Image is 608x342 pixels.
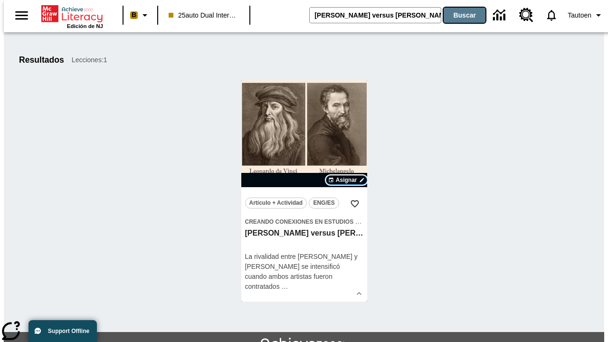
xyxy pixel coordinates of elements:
h1: Resultados [19,55,64,65]
button: Abrir el menú lateral [8,1,36,29]
a: Portada [41,4,103,23]
button: Buscar [444,8,485,23]
span: Artículo + Actividad [249,198,303,208]
span: 25auto Dual International [169,10,239,20]
span: Edición de NJ [67,23,103,29]
span: B [132,9,136,21]
span: Asignar [336,176,357,184]
button: Perfil/Configuración [564,7,608,24]
h3: Miguel Ángel versus Leonardo [245,228,363,238]
span: … [282,283,288,290]
button: Asignar Elegir fechas [326,175,367,185]
button: Boost El color de la clase es melocotón. Cambiar el color de la clase. [126,7,154,24]
span: Creando conexiones en Estudios Sociales [245,218,384,225]
button: Support Offline [28,320,97,342]
span: ENG/ES [313,198,334,208]
div: La rivalidad entre [PERSON_NAME] y [PERSON_NAME] se intensificó cuando ambos artistas fueron cont... [245,252,363,292]
span: Support Offline [48,328,89,334]
input: Buscar campo [310,8,441,23]
button: Ver más [352,286,366,301]
span: Tema: Creando conexiones en Estudios Sociales/Historia universal II [245,217,363,227]
span: Tautoen [568,10,591,20]
a: Notificaciones [539,3,564,28]
a: Centro de información [487,2,513,28]
button: Artículo + Actividad [245,198,307,209]
div: Portada [41,3,103,29]
button: Añadir a mis Favoritas [346,195,363,212]
span: Lecciones : 1 [72,55,107,65]
button: ENG/ES [309,198,339,209]
a: Centro de recursos, Se abrirá en una pestaña nueva. [513,2,539,28]
div: lesson details [241,80,367,302]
